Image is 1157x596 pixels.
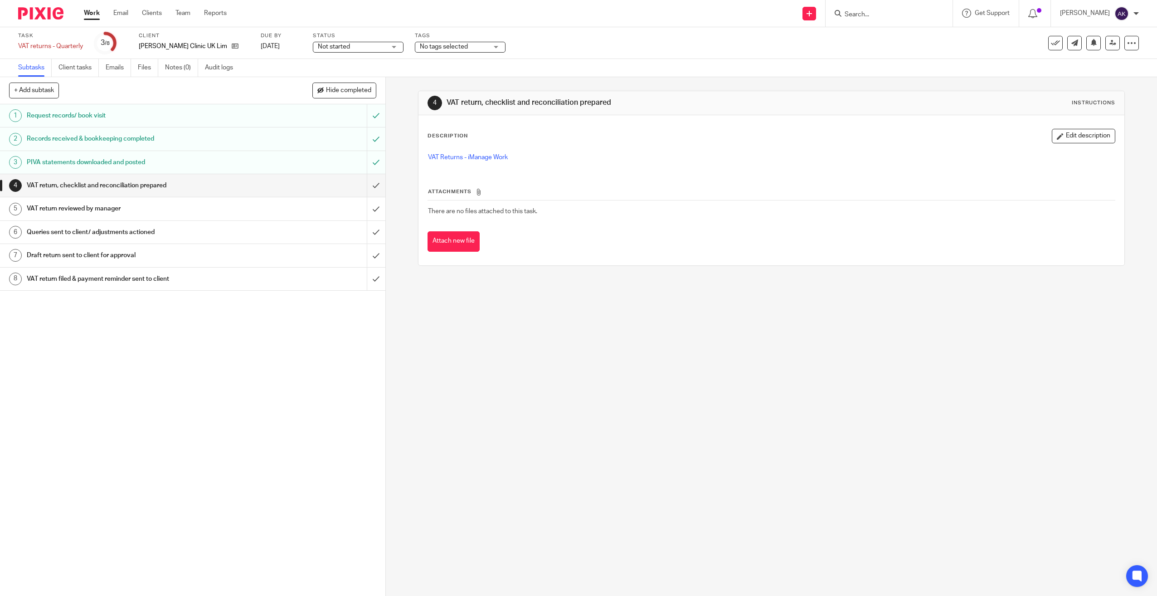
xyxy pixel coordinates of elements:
h1: VAT return reviewed by manager [27,202,248,215]
label: Tags [415,32,506,39]
h1: PIVA statements downloaded and posted [27,156,248,169]
p: [PERSON_NAME] Clinic UK Limited [139,42,227,51]
div: 4 [9,179,22,192]
div: 4 [428,96,442,110]
div: 3 [101,38,110,48]
button: Attach new file [428,231,480,252]
span: Get Support [975,10,1010,16]
a: Emails [106,59,131,77]
a: Work [84,9,100,18]
label: Client [139,32,249,39]
a: VAT Returns - iManage Work [428,154,508,161]
label: Status [313,32,403,39]
label: Due by [261,32,301,39]
h1: VAT return, checklist and reconciliation prepared [27,179,248,192]
h1: Request records/ book visit [27,109,248,122]
a: Audit logs [205,59,240,77]
h1: Records received & bookkeeping completed [27,132,248,146]
div: 7 [9,249,22,262]
h1: VAT return filed & payment reminder sent to client [27,272,248,286]
button: Edit description [1052,129,1115,143]
div: 2 [9,133,22,146]
div: VAT returns - Quarterly [18,42,83,51]
h1: Queries sent to client/ adjustments actioned [27,225,248,239]
input: Search [844,11,925,19]
button: + Add subtask [9,83,59,98]
div: 1 [9,109,22,122]
a: Client tasks [58,59,99,77]
span: No tags selected [420,44,468,50]
span: There are no files attached to this task. [428,208,537,215]
p: Description [428,132,468,140]
a: Reports [204,9,227,18]
h1: VAT return, checklist and reconciliation prepared [447,98,791,107]
span: Not started [318,44,350,50]
span: [DATE] [261,43,280,49]
div: 6 [9,226,22,239]
small: /8 [105,41,110,46]
h1: Draft return sent to client for approval [27,249,248,262]
a: Team [175,9,190,18]
span: Hide completed [326,87,371,94]
label: Task [18,32,83,39]
p: [PERSON_NAME] [1060,9,1110,18]
div: Instructions [1072,99,1115,107]
div: 3 [9,156,22,169]
span: Attachments [428,189,472,194]
a: Files [138,59,158,77]
a: Clients [142,9,162,18]
a: Subtasks [18,59,52,77]
a: Email [113,9,128,18]
div: 5 [9,203,22,215]
div: 8 [9,273,22,285]
a: Notes (0) [165,59,198,77]
img: svg%3E [1114,6,1129,21]
img: Pixie [18,7,63,20]
button: Hide completed [312,83,376,98]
